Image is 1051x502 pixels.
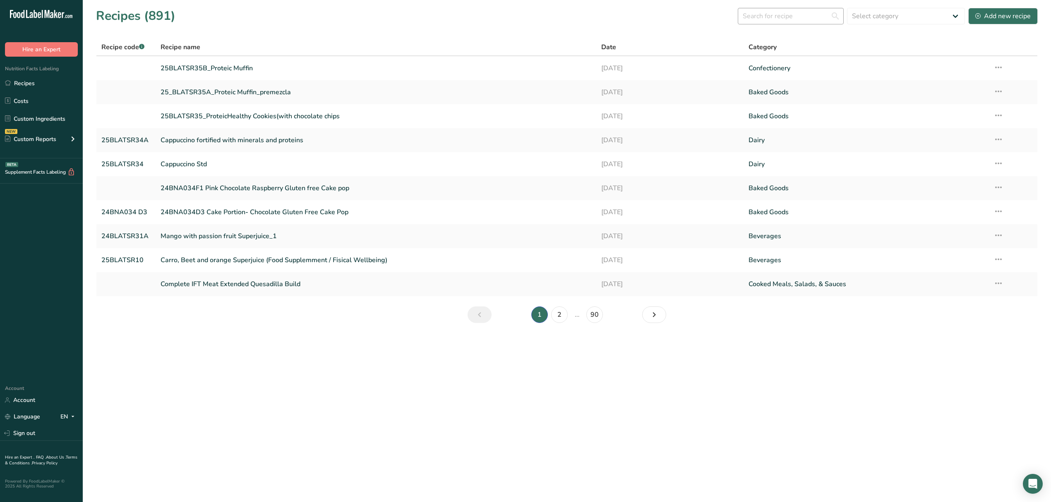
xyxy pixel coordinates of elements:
[101,43,144,52] span: Recipe code
[161,60,592,77] a: 25BLATSR35B_Proteic Muffin
[161,108,592,125] a: 25BLATSR35_ProteicHealthy Cookies(with chocolate chips
[601,251,738,269] a: [DATE]
[749,227,984,245] a: Beverages
[601,227,738,245] a: [DATE]
[551,306,568,323] a: Page 2.
[161,84,592,101] a: 25_BLATSR35A_Proteic Muffin_premezcla
[101,251,151,269] a: 25BLATSR10
[749,108,984,125] a: Baked Goods
[5,162,18,167] div: BETA
[601,155,738,173] a: [DATE]
[749,275,984,293] a: Cooked Meals, Salads, & Sauces
[749,60,984,77] a: Confectionery
[601,42,616,52] span: Date
[586,306,603,323] a: Page 90.
[601,275,738,293] a: [DATE]
[601,84,738,101] a: [DATE]
[749,42,777,52] span: Category
[601,108,738,125] a: [DATE]
[749,251,984,269] a: Beverages
[601,203,738,221] a: [DATE]
[101,131,151,149] a: 25BLATSR34A
[101,155,151,173] a: 25BLATSR34
[60,412,78,422] div: EN
[161,275,592,293] a: Complete IFT Meat Extended Quesadilla Build
[5,129,17,134] div: NEW
[749,155,984,173] a: Dairy
[749,179,984,197] a: Baked Goods
[601,131,738,149] a: [DATE]
[161,155,592,173] a: Cappuccino Std
[738,8,844,24] input: Search for recipe
[642,306,666,323] a: Next page
[749,203,984,221] a: Baked Goods
[36,454,46,460] a: FAQ .
[5,409,40,424] a: Language
[975,11,1031,21] div: Add new recipe
[968,8,1038,24] button: Add new recipe
[1023,474,1043,494] div: Open Intercom Messenger
[32,460,58,466] a: Privacy Policy
[5,479,78,489] div: Powered By FoodLabelMaker © 2025 All Rights Reserved
[161,227,592,245] a: Mango with passion fruit Superjuice_1
[5,135,56,143] div: Custom Reports
[601,179,738,197] a: [DATE]
[161,203,592,221] a: 24BNA034D3 Cake Portion- Chocolate Gluten Free Cake Pop
[601,60,738,77] a: [DATE]
[5,454,34,460] a: Hire an Expert .
[96,7,175,25] h1: Recipes (891)
[161,42,200,52] span: Recipe name
[161,131,592,149] a: Cappuccino fortified with minerals and proteins
[46,454,66,460] a: About Us .
[5,454,77,466] a: Terms & Conditions .
[161,179,592,197] a: 24BNA034F1 Pink Chocolate Raspberry Gluten free Cake pop
[161,251,592,269] a: Carro, Beet and orange Superjuice (Food Supplemment / Fisical Wellbeing)
[101,203,151,221] a: 24BNA034 D3
[468,306,492,323] a: Previous page
[5,42,78,57] button: Hire an Expert
[749,131,984,149] a: Dairy
[101,227,151,245] a: 24BLATSR31A
[749,84,984,101] a: Baked Goods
